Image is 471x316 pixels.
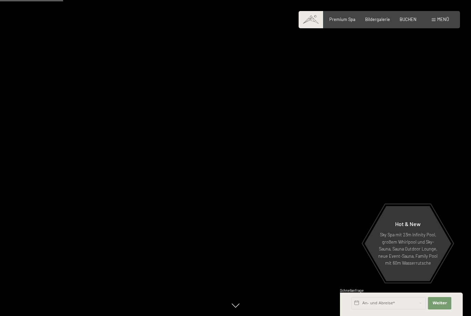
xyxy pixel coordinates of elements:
[364,206,452,282] a: Hot & New Sky Spa mit 23m Infinity Pool, großem Whirlpool und Sky-Sauna, Sauna Outdoor Lounge, ne...
[365,17,390,22] a: Bildergalerie
[432,300,447,306] span: Weiter
[400,17,417,22] a: BUCHEN
[329,17,355,22] a: Premium Spa
[428,297,451,309] button: Weiter
[378,231,438,266] p: Sky Spa mit 23m Infinity Pool, großem Whirlpool und Sky-Sauna, Sauna Outdoor Lounge, neue Event-S...
[395,221,421,227] span: Hot & New
[437,17,449,22] span: Menü
[340,288,364,293] span: Schnellanfrage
